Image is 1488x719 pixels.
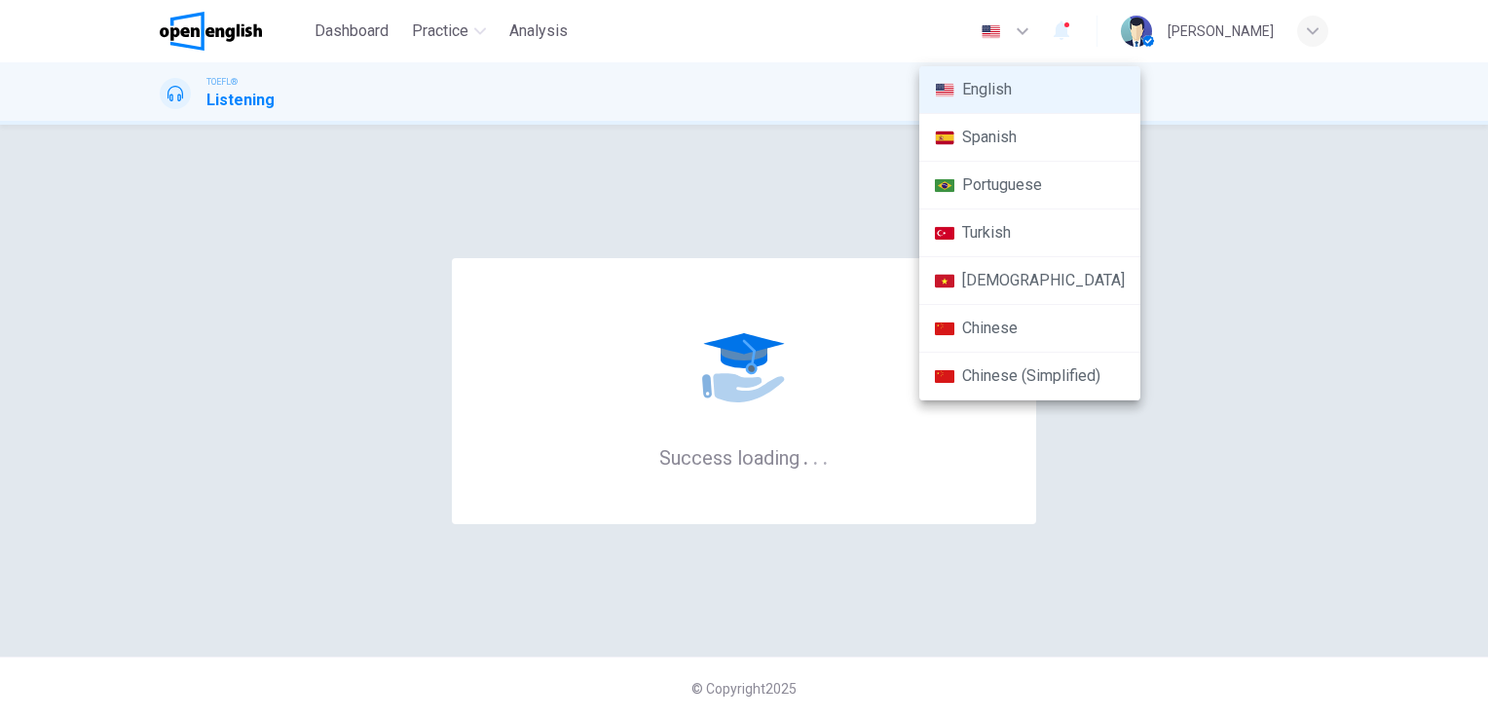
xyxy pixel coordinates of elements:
img: tr [935,226,954,241]
li: Chinese [919,305,1140,353]
li: [DEMOGRAPHIC_DATA] [919,257,1140,305]
li: Spanish [919,114,1140,162]
img: pt [935,178,954,193]
li: Chinese (Simplified) [919,353,1140,400]
li: Portuguese [919,162,1140,209]
li: English [919,66,1140,114]
img: es [935,131,954,145]
img: vi [935,274,954,288]
li: Turkish [919,209,1140,257]
img: zh [935,322,954,336]
img: en [935,83,954,97]
img: zh-CN [935,369,954,384]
